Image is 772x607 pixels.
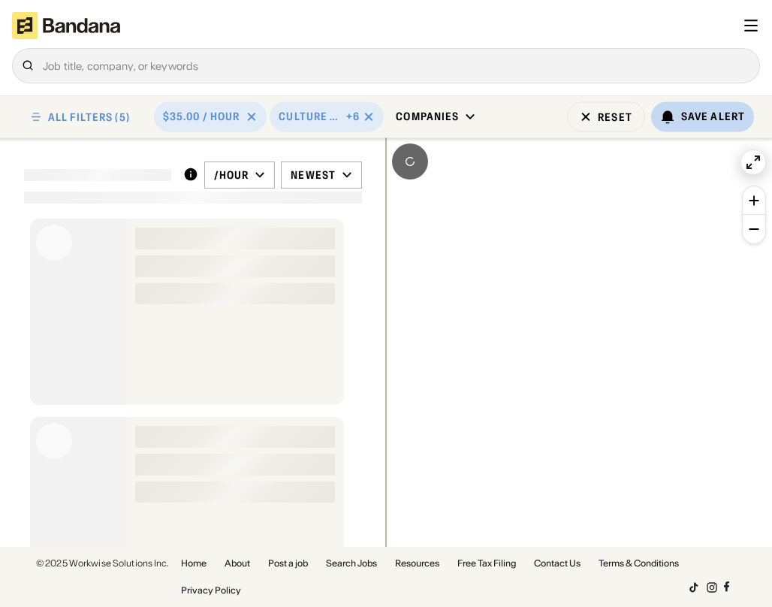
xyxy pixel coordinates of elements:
a: Home [181,559,207,568]
a: Search Jobs [326,559,377,568]
a: Post a job [268,559,308,568]
div: Culture & Entertainment [279,110,343,123]
a: Terms & Conditions [599,559,679,568]
img: Bandana logotype [12,12,120,39]
div: Job title, company, or keywords [43,60,750,71]
a: Privacy Policy [181,586,241,595]
div: grid [24,213,362,547]
div: Newest [291,168,336,182]
div: Save Alert [681,110,745,123]
div: Reset [598,111,632,122]
a: Free Tax Filing [457,559,516,568]
div: © 2025 Workwise Solutions Inc. [36,559,169,568]
a: About [225,559,250,568]
a: Resources [395,559,439,568]
div: Companies [396,110,459,123]
div: $35.00 / hour [163,110,240,123]
div: +6 [346,110,360,123]
div: ALL FILTERS (5) [48,111,130,122]
div: /hour [214,168,249,182]
a: Contact Us [534,559,581,568]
